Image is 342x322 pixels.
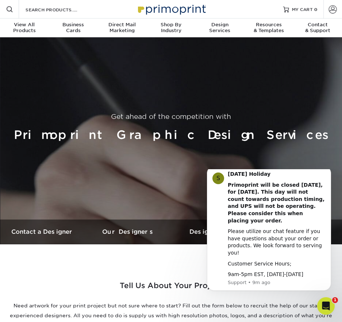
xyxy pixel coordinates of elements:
[195,22,244,28] span: Design
[32,110,130,117] p: Message from Support, sent 9m ago
[85,228,171,235] h3: Our Designers
[98,22,147,34] div: Marketing
[332,297,338,303] span: 1
[147,22,196,28] span: Shop By
[98,19,147,38] a: Direct MailMarketing
[292,6,313,12] span: MY CART
[314,7,318,12] span: 0
[135,1,208,17] img: Primoprint
[195,19,244,38] a: DesignServices
[98,22,147,28] span: Direct Mail
[49,22,98,28] span: Business
[293,22,342,34] div: & Support
[32,13,128,54] b: Primoprint will be closed [DATE], for [DATE]. This day will not count towards production timing, ...
[49,19,98,38] a: BusinessCards
[244,22,293,34] div: & Templates
[2,300,62,319] iframe: Google Customer Reviews
[7,279,335,298] h2: Tell Us About Your Project
[147,19,196,38] a: Shop ByIndustry
[85,220,171,244] a: Our Designers
[32,102,130,109] div: 9am-5pm EST, [DATE]-[DATE]
[32,59,130,87] div: Please utilize our chat feature if you have questions about your order or products. We look forwa...
[147,22,196,34] div: Industry
[25,5,96,14] input: SEARCH PRODUCTS.....
[32,2,74,8] b: [DATE] Holiday
[244,22,293,28] span: Resources
[171,220,257,244] a: Design Gallery
[171,228,257,235] h3: Design Gallery
[3,125,339,145] h1: Primoprint Graphic Design Services
[196,169,342,302] iframe: Intercom notifications message
[32,91,130,98] div: Customer Service Hours;
[3,112,339,122] p: Get ahead of the competition with
[16,3,28,15] div: Profile image for Support
[293,22,342,28] span: Contact
[49,22,98,34] div: Cards
[293,19,342,38] a: Contact& Support
[32,1,130,109] div: Message content
[195,22,244,34] div: Services
[317,297,335,315] iframe: Intercom live chat
[244,19,293,38] a: Resources& Templates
